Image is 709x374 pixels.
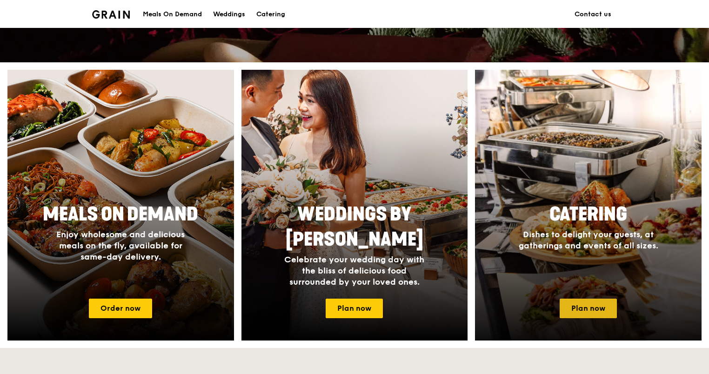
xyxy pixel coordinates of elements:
[213,0,245,28] div: Weddings
[256,0,285,28] div: Catering
[251,0,291,28] a: Catering
[560,299,617,318] a: Plan now
[286,203,423,251] span: Weddings by [PERSON_NAME]
[143,0,202,28] div: Meals On Demand
[207,0,251,28] a: Weddings
[43,203,198,226] span: Meals On Demand
[475,70,702,341] a: CateringDishes to delight your guests, at gatherings and events of all sizes.Plan now
[241,70,468,341] img: weddings-card.4f3003b8.jpg
[284,254,424,287] span: Celebrate your wedding day with the bliss of delicious food surrounded by your loved ones.
[569,0,617,28] a: Contact us
[7,70,234,341] img: meals-on-demand-card.d2b6f6db.png
[326,299,383,318] a: Plan now
[89,299,152,318] a: Order now
[56,229,185,262] span: Enjoy wholesome and delicious meals on the fly, available for same-day delivery.
[549,203,627,226] span: Catering
[7,70,234,341] a: Meals On DemandEnjoy wholesome and delicious meals on the fly, available for same-day delivery.Or...
[519,229,658,251] span: Dishes to delight your guests, at gatherings and events of all sizes.
[92,10,130,19] img: Grain
[241,70,468,341] a: Weddings by [PERSON_NAME]Celebrate your wedding day with the bliss of delicious food surrounded b...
